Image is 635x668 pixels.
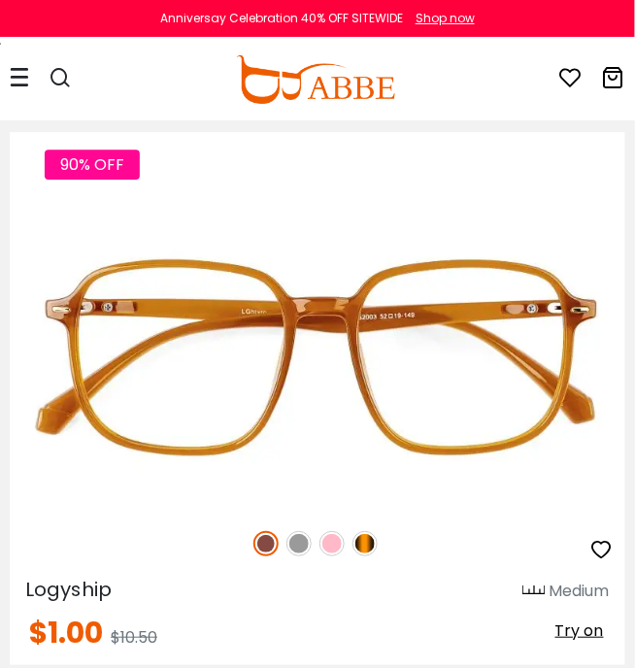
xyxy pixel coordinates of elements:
[236,55,395,104] img: abbeglasses.com
[45,150,140,180] span: 90% OFF
[522,584,546,599] img: size ruler
[352,531,378,556] img: Tortoise
[550,580,610,603] div: Medium
[555,619,604,642] span: Try on
[286,531,312,556] img: Gray
[160,10,403,27] div: Anniversay Celebration 40% OFF SITEWIDE
[10,202,625,510] img: Brown Logyship - Plastic ,Universal Bridge Fit
[253,531,279,556] img: Brown
[550,618,610,644] button: Try on
[319,531,345,556] img: Pink
[416,10,475,27] div: Shop now
[111,626,157,649] span: $10.50
[29,612,103,653] span: $1.00
[406,10,475,26] a: Shop now
[25,576,112,603] span: Logyship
